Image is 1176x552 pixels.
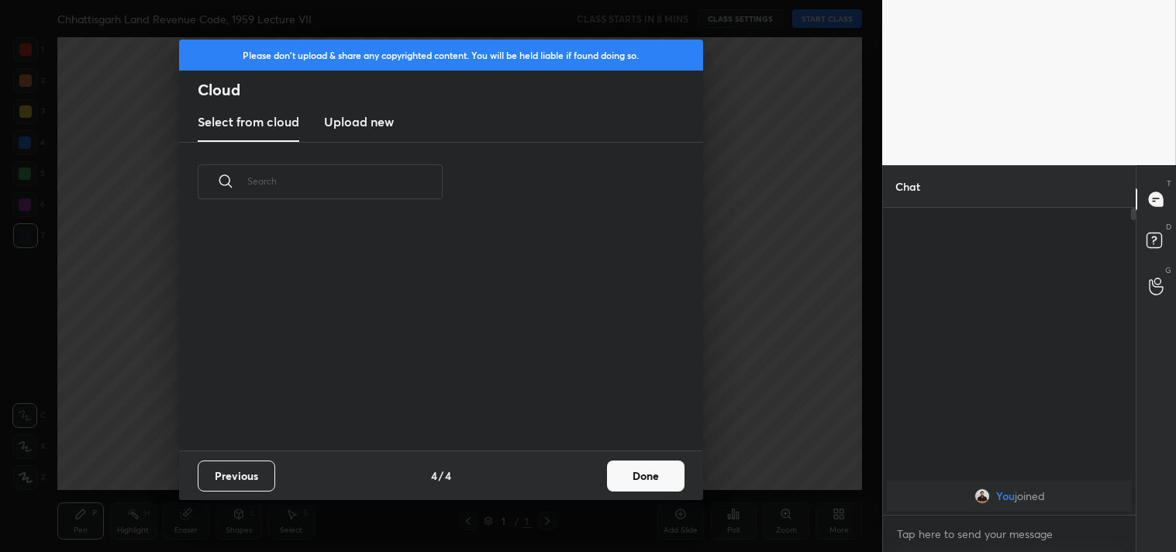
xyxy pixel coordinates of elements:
[607,461,685,492] button: Done
[1167,178,1171,189] p: T
[324,112,394,131] h3: Upload new
[431,467,437,484] h4: 4
[883,478,1136,515] div: grid
[1166,221,1171,233] p: D
[974,488,989,504] img: 50a2b7cafd4e47798829f34b8bc3a81a.jpg
[179,40,703,71] div: Please don't upload & share any copyrighted content. You will be held liable if found doing so.
[198,112,299,131] h3: Select from cloud
[247,148,443,214] input: Search
[439,467,443,484] h4: /
[995,490,1014,502] span: You
[198,80,703,100] h2: Cloud
[198,461,275,492] button: Previous
[883,166,933,207] p: Chat
[445,467,451,484] h4: 4
[1014,490,1044,502] span: joined
[1165,264,1171,276] p: G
